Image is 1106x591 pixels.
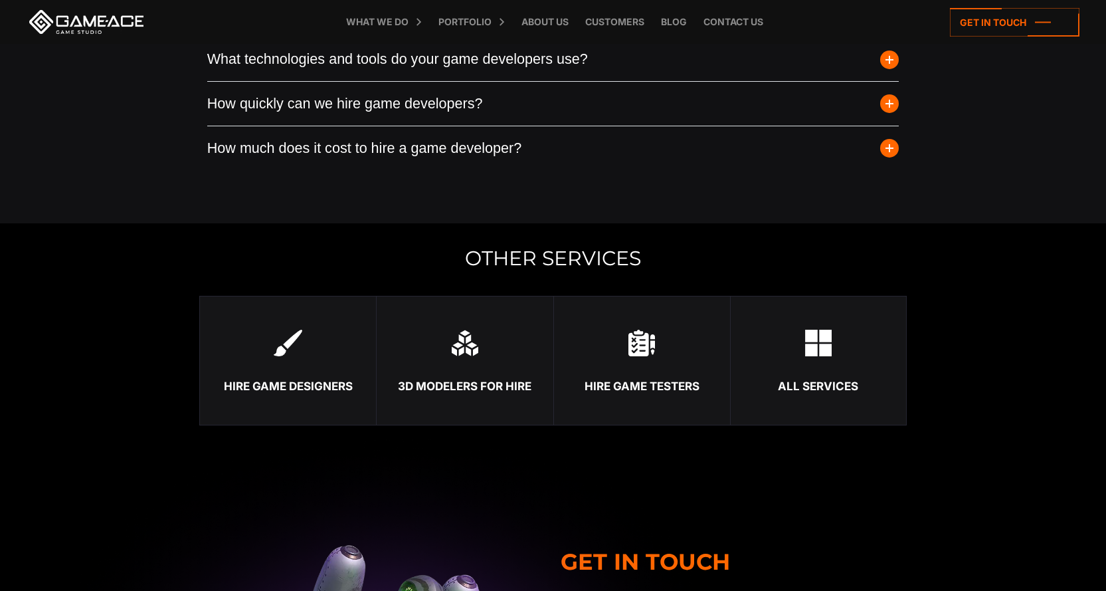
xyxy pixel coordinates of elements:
img: 3d modelers for hire footer [452,330,478,356]
img: Game development services [805,330,832,356]
div: Hire Game Designers [200,380,376,393]
img: tab_keywords_by_traffic_grey.svg [134,77,145,88]
img: Game Art Ctreation [274,330,302,356]
a: Hire Game Designers [199,296,376,425]
img: tab_domain_overview_orange.svg [39,77,49,88]
div: Domain Overview [53,78,119,87]
a: Get in touch [950,8,1079,37]
button: How much does it cost to hire a game developer? [207,126,899,170]
div: Keywords by Traffic [149,78,219,87]
a: All services [730,296,907,425]
div: Hire Game Testers [554,380,730,393]
div: 3D Modelers for Hire [377,380,553,393]
div: Domain: [DOMAIN_NAME] [35,35,146,45]
button: How quickly can we hire game developers? [207,82,899,126]
a: 3D Modelers for Hire [376,296,553,425]
h2: Other Services [199,247,907,269]
img: Game tesing services footer icon [628,330,655,356]
img: website_grey.svg [21,35,32,45]
div: v 4.0.25 [37,21,65,32]
button: What technologies and tools do your game developers use? [207,38,899,82]
div: All services [731,380,906,393]
img: logo_orange.svg [21,21,32,32]
a: Hire Game Testers [553,296,730,425]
